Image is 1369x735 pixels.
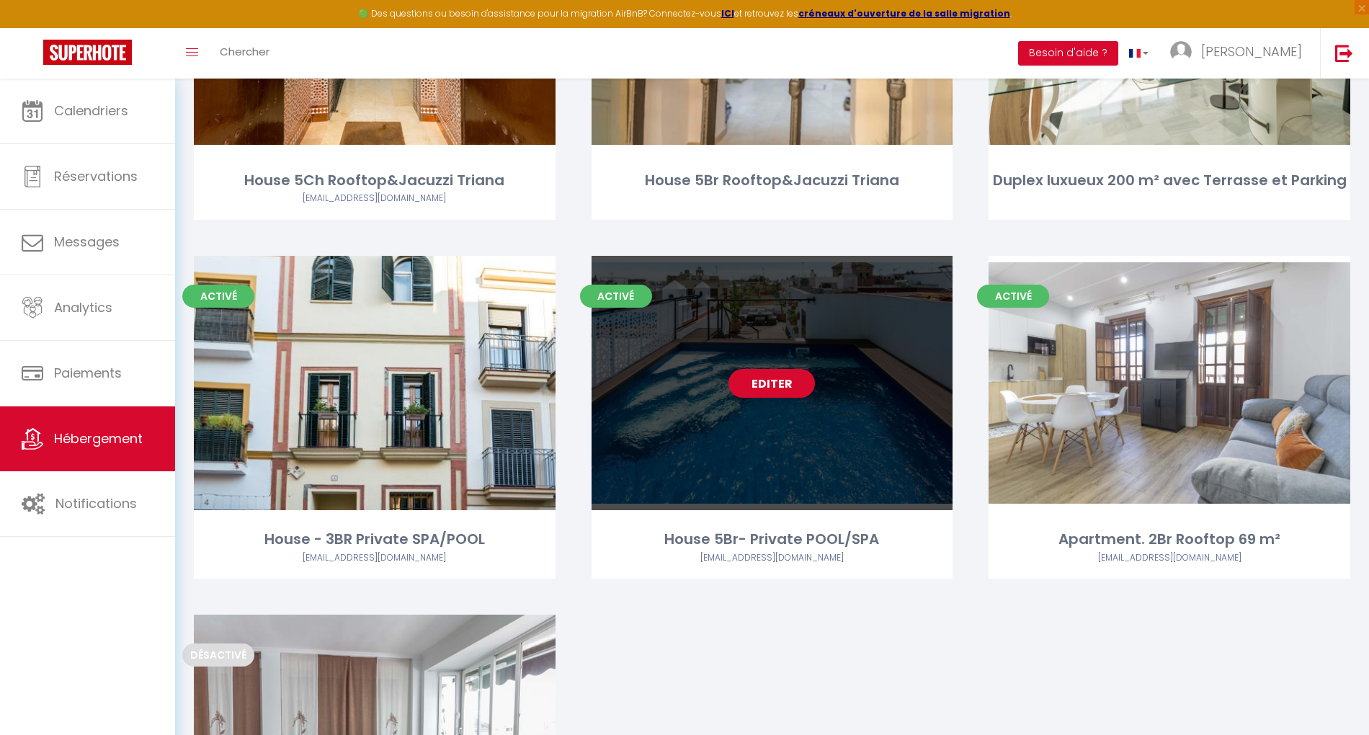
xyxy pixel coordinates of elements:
[54,167,138,185] span: Réservations
[54,298,112,316] span: Analytics
[194,528,556,551] div: House - 3BR Private SPA/POOL
[977,285,1049,308] span: Activé
[592,528,953,551] div: House 5Br- Private POOL/SPA
[194,551,556,565] div: Airbnb
[54,364,122,382] span: Paiements
[1201,43,1302,61] span: [PERSON_NAME]
[798,7,1010,19] a: créneaux d'ouverture de la salle migration
[209,28,280,79] a: Chercher
[1018,41,1118,66] button: Besoin d'aide ?
[43,40,132,65] img: Super Booking
[989,551,1350,565] div: Airbnb
[194,192,556,205] div: Airbnb
[194,169,556,192] div: House 5Ch Rooftop&Jacuzzi Triana
[54,233,120,251] span: Messages
[182,643,254,667] span: Désactivé
[182,285,254,308] span: Activé
[989,528,1350,551] div: Apartment. 2Br Rooftop 69 m²
[54,429,143,447] span: Hébergement
[592,169,953,192] div: House 5Br Rooftop&Jacuzzi Triana
[55,494,137,512] span: Notifications
[54,102,128,120] span: Calendriers
[1159,28,1320,79] a: ... [PERSON_NAME]
[1335,44,1353,62] img: logout
[721,7,734,19] a: ICI
[592,551,953,565] div: Airbnb
[728,369,815,398] a: Editer
[220,44,269,59] span: Chercher
[12,6,55,49] button: Ouvrir le widget de chat LiveChat
[580,285,652,308] span: Activé
[989,169,1350,192] div: Duplex luxueux 200 m² avec Terrasse et Parking
[1170,41,1192,63] img: ...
